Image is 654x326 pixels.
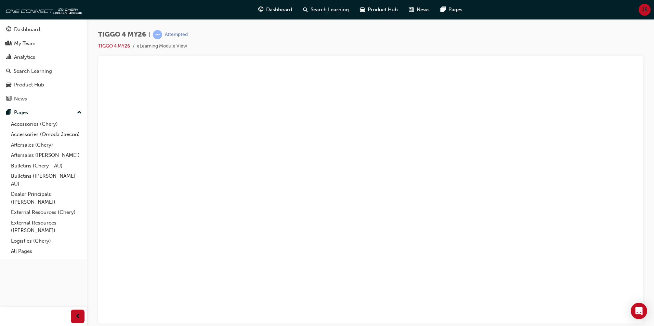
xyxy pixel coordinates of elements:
div: Analytics [14,53,35,61]
a: Aftersales ([PERSON_NAME]) [8,150,84,161]
span: people-icon [6,41,11,47]
a: External Resources (Chery) [8,207,84,218]
span: guage-icon [258,5,263,14]
span: pages-icon [441,5,446,14]
a: pages-iconPages [435,3,468,17]
span: News [417,6,430,14]
a: My Team [3,37,84,50]
a: All Pages [8,246,84,257]
a: Dashboard [3,23,84,36]
a: Analytics [3,51,84,64]
span: Dashboard [266,6,292,14]
span: up-icon [77,108,82,117]
img: oneconnect [3,3,82,16]
a: TIGGO 4 MY26 [98,43,130,49]
span: car-icon [360,5,365,14]
li: eLearning Module View [137,42,187,50]
span: Product Hub [368,6,398,14]
div: News [14,95,27,103]
span: learningRecordVerb_ATTEMPT-icon [153,30,162,39]
span: search-icon [6,68,11,74]
a: Bulletins (Chery - AU) [8,161,84,171]
a: news-iconNews [403,3,435,17]
span: news-icon [409,5,414,14]
button: DashboardMy TeamAnalyticsSearch LearningProduct HubNews [3,22,84,106]
span: guage-icon [6,27,11,33]
a: search-iconSearch Learning [298,3,354,17]
div: Attempted [165,31,188,38]
a: Dealer Principals ([PERSON_NAME]) [8,189,84,207]
div: Product Hub [14,81,44,89]
a: guage-iconDashboard [253,3,298,17]
div: My Team [14,40,36,47]
a: Search Learning [3,65,84,78]
button: Pages [3,106,84,119]
span: prev-icon [75,312,80,321]
a: car-iconProduct Hub [354,3,403,17]
a: News [3,93,84,105]
a: Product Hub [3,79,84,91]
div: Search Learning [14,67,52,75]
span: car-icon [6,82,11,88]
a: External Resources ([PERSON_NAME]) [8,218,84,236]
span: chart-icon [6,54,11,60]
span: JR [642,6,648,14]
a: Aftersales (Chery) [8,140,84,150]
div: Dashboard [14,26,40,33]
span: Search Learning [311,6,349,14]
span: Pages [448,6,462,14]
div: Open Intercom Messenger [631,303,647,319]
a: Accessories (Chery) [8,119,84,130]
span: search-icon [303,5,308,14]
span: TIGGO 4 MY26 [98,31,146,39]
button: JR [639,4,651,16]
span: | [149,31,150,39]
span: pages-icon [6,110,11,116]
div: Pages [14,109,28,117]
a: Accessories (Omoda Jaecoo) [8,129,84,140]
a: Bulletins ([PERSON_NAME] - AU) [8,171,84,189]
a: Logistics (Chery) [8,236,84,246]
span: news-icon [6,96,11,102]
